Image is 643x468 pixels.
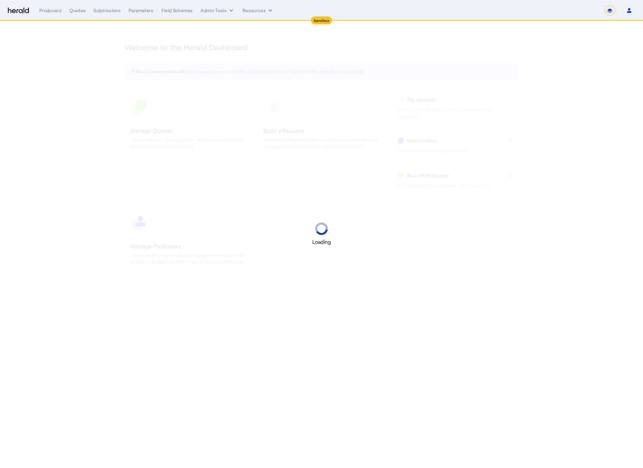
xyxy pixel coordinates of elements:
button: Resources dropdown menu [242,7,274,14]
div: Field Schemas [161,7,193,14]
div: Sandbox [311,16,332,24]
img: Herald Logo [8,8,29,14]
div: Parameters [129,7,154,14]
button: internal dropdown menu [200,7,235,14]
div: Producers [39,7,62,14]
div: Submissions [93,7,121,14]
div: Quotes [70,7,86,14]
